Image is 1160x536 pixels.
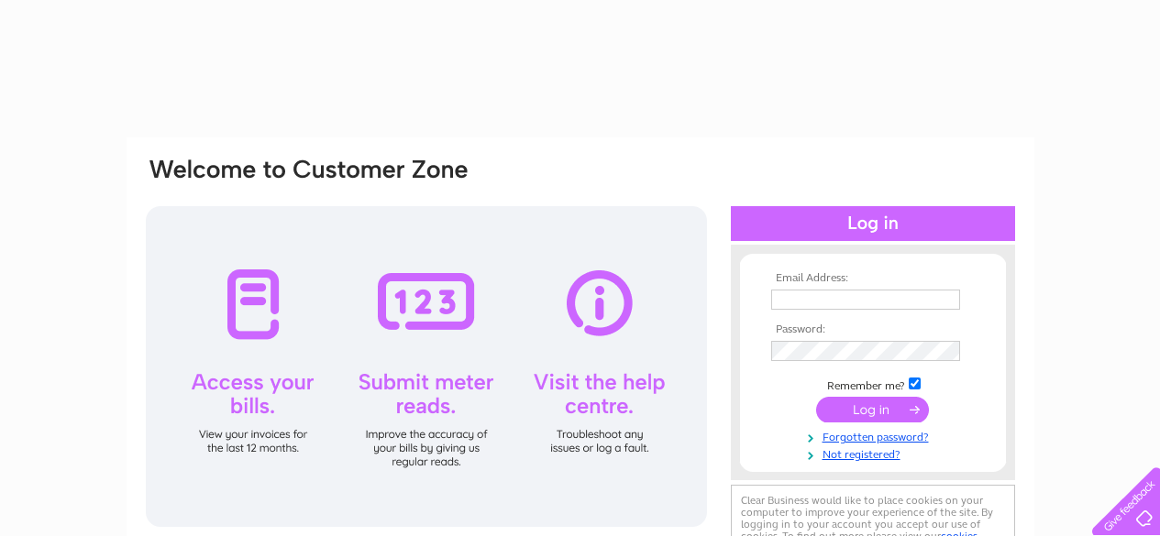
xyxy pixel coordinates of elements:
input: Submit [816,397,929,422]
a: Forgotten password? [771,427,979,444]
th: Email Address: [767,272,979,285]
th: Password: [767,323,979,336]
td: Remember me? [767,375,979,393]
a: Not registered? [771,444,979,462]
